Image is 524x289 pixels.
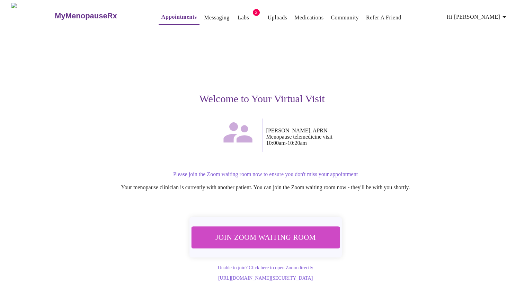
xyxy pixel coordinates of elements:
[253,9,260,16] span: 2
[161,12,197,22] a: Appointments
[55,11,117,20] h3: MyMenopauseRx
[159,10,199,25] button: Appointments
[49,93,476,105] h3: Welcome to Your Virtual Visit
[292,11,326,25] button: Medications
[447,12,508,22] span: Hi [PERSON_NAME]
[200,231,330,244] span: Join Zoom Waiting Room
[294,13,323,23] a: Medications
[268,13,287,23] a: Uploads
[238,13,249,23] a: Labs
[218,275,313,281] a: [URL][DOMAIN_NAME][SECURITY_DATA]
[232,11,255,25] button: Labs
[11,3,54,29] img: MyMenopauseRx Logo
[328,11,362,25] button: Community
[191,226,340,248] button: Join Zoom Waiting Room
[201,11,232,25] button: Messaging
[204,13,229,23] a: Messaging
[56,184,476,191] p: Your menopause clinician is currently with another patient. You can join the Zoom waiting room no...
[217,265,313,270] a: Unable to join? Click here to open Zoom directly
[444,10,511,24] button: Hi [PERSON_NAME]
[363,11,404,25] button: Refer a Friend
[56,171,476,177] p: Please join the Zoom waiting room now to ensure you don't miss your appointment
[265,11,290,25] button: Uploads
[366,13,401,23] a: Refer a Friend
[331,13,359,23] a: Community
[266,128,476,146] p: [PERSON_NAME], APRN Menopause telemedicine visit 10:00am - 10:20am
[54,4,145,28] a: MyMenopauseRx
